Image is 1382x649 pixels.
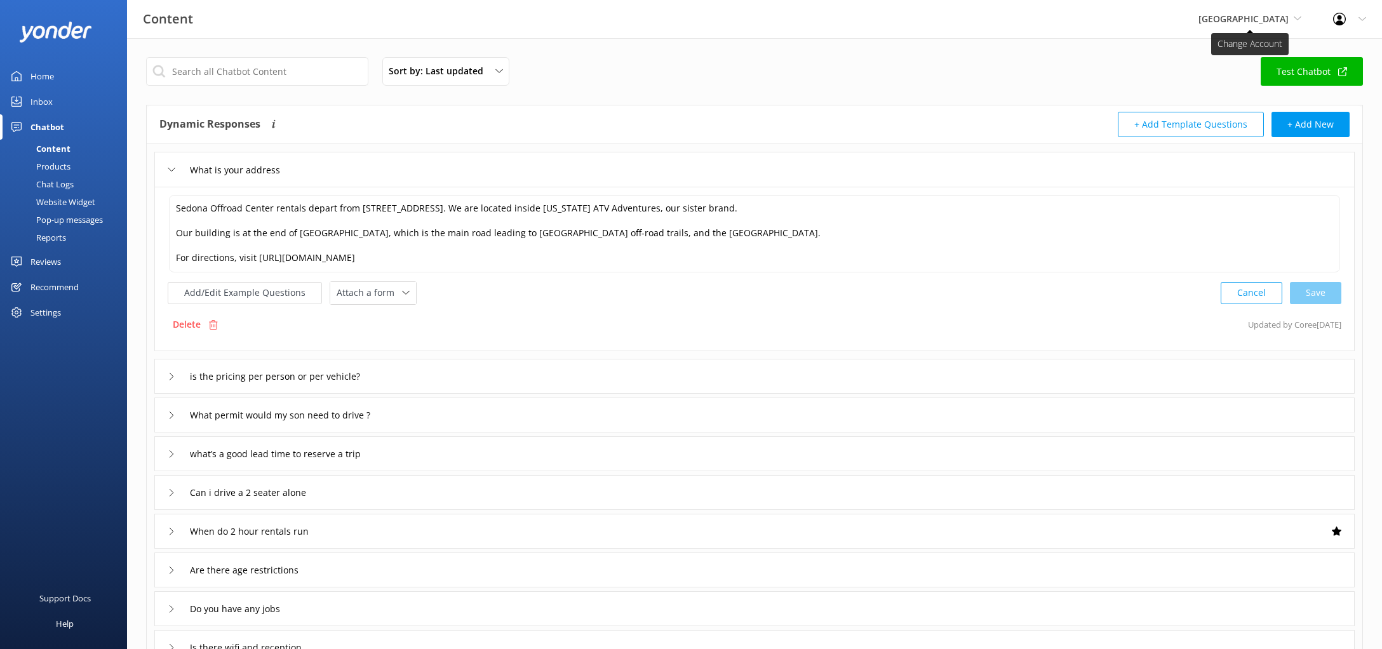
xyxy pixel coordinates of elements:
[337,286,402,300] span: Attach a form
[173,318,201,331] p: Delete
[1248,312,1341,337] p: Updated by Coree [DATE]
[30,114,64,140] div: Chatbot
[1198,13,1289,25] span: [GEOGRAPHIC_DATA]
[8,157,70,175] div: Products
[1118,112,1264,137] button: + Add Template Questions
[1221,282,1282,304] button: Cancel
[30,89,53,114] div: Inbox
[30,300,61,325] div: Settings
[146,57,368,86] input: Search all Chatbot Content
[8,211,103,229] div: Pop-up messages
[1271,112,1350,137] button: + Add New
[159,112,260,137] h4: Dynamic Responses
[30,274,79,300] div: Recommend
[8,229,127,246] a: Reports
[30,64,54,89] div: Home
[30,249,61,274] div: Reviews
[8,157,127,175] a: Products
[389,64,491,78] span: Sort by: Last updated
[8,193,95,211] div: Website Widget
[143,9,193,29] h3: Content
[169,195,1340,272] textarea: Sedona Offroad Center rentals depart from [STREET_ADDRESS]. We are located inside [US_STATE] ATV ...
[8,229,66,246] div: Reports
[39,585,91,611] div: Support Docs
[56,611,74,636] div: Help
[8,175,127,193] a: Chat Logs
[8,140,70,157] div: Content
[168,282,322,304] button: Add/Edit Example Questions
[8,140,127,157] a: Content
[19,22,92,43] img: yonder-white-logo.png
[8,175,74,193] div: Chat Logs
[8,193,127,211] a: Website Widget
[1261,57,1363,86] a: Test Chatbot
[8,211,127,229] a: Pop-up messages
